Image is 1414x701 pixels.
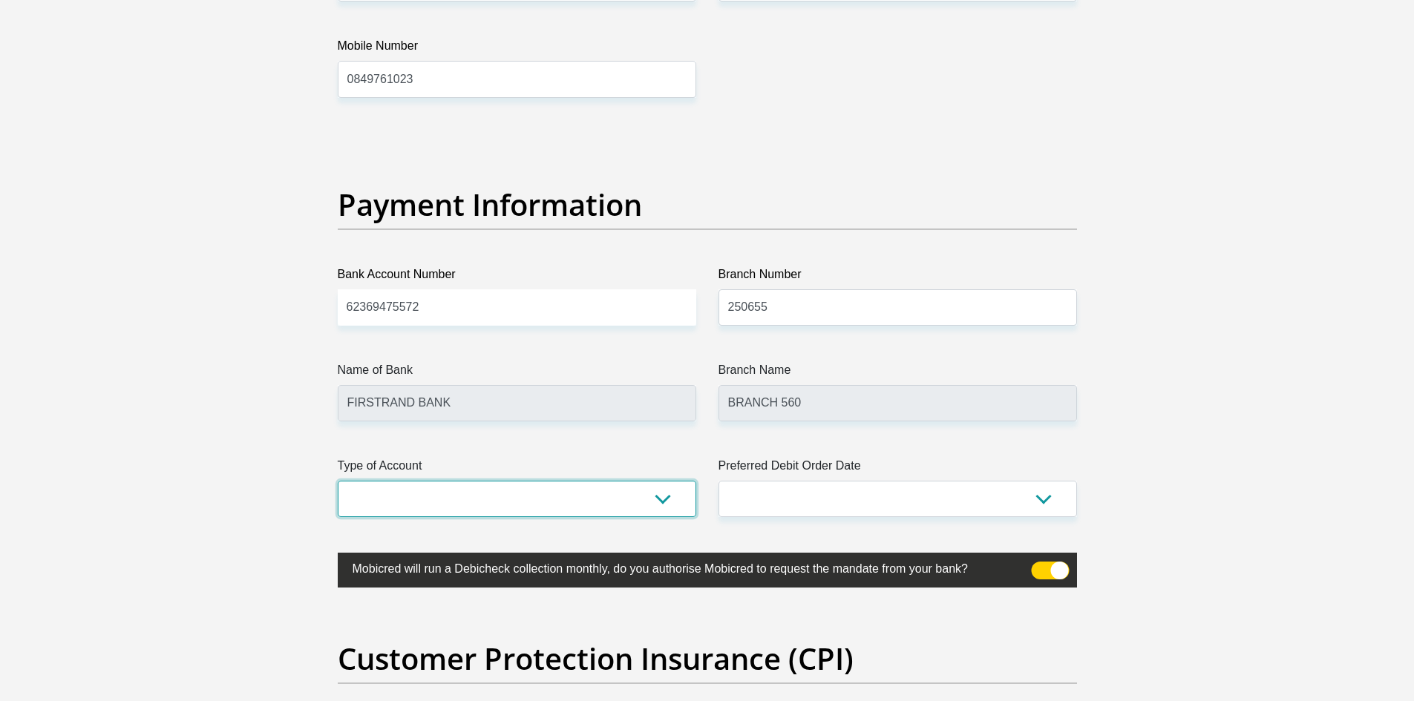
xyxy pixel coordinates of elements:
input: Branch Number [719,289,1077,326]
label: Bank Account Number [338,266,696,289]
label: Preferred Debit Order Date [719,457,1077,481]
label: Name of Bank [338,361,696,385]
label: Mobile Number [338,37,696,61]
input: Mobile Number [338,61,696,97]
label: Mobicred will run a Debicheck collection monthly, do you authorise Mobicred to request the mandat... [338,553,1003,582]
input: Bank Account Number [338,289,696,326]
input: Name of Bank [338,385,696,421]
h2: Customer Protection Insurance (CPI) [338,641,1077,677]
label: Branch Name [719,361,1077,385]
h2: Payment Information [338,187,1077,223]
label: Branch Number [719,266,1077,289]
label: Type of Account [338,457,696,481]
input: Branch Name [719,385,1077,421]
